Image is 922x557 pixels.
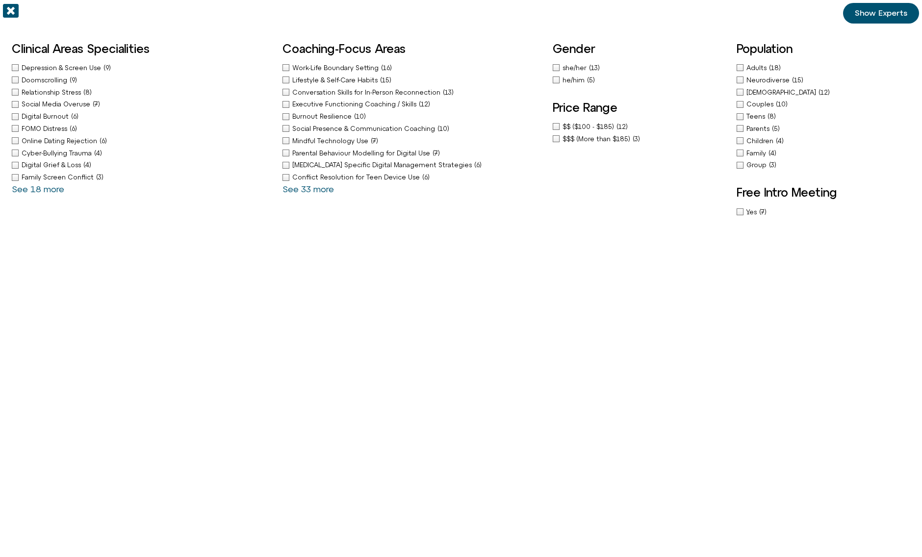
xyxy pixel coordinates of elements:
[380,76,391,84] span: (15)
[96,174,103,181] span: (3)
[292,64,381,72] span: Work-Life Boundary Setting
[843,3,919,24] a: Show Experts
[94,150,102,157] span: (4)
[589,64,600,72] span: (13)
[474,161,482,169] span: (6)
[9,5,25,21] img: N5FCcHC.png
[737,207,910,217] div: Yes(7)
[769,64,781,72] span: (18)
[70,76,77,84] span: (9)
[71,113,78,120] span: (6)
[737,148,910,158] div: Family(4)
[2,213,16,227] img: N5FCcHC.png
[553,122,726,132] div: $$ ($100 - $185)(12)
[22,113,71,120] span: Digital Burnout
[22,161,83,169] span: Digital Grief & Loss
[282,124,543,134] div: Social Presence & Communication Coaching(10)
[563,135,633,143] span: $$$ (More than $185)
[381,64,392,72] span: (16)
[70,125,77,132] span: (6)
[587,76,595,84] span: (5)
[433,150,440,157] span: (7)
[12,111,273,122] div: Digital Burnout(6)
[22,174,96,181] span: Family Screen Conflict
[371,137,378,145] span: (7)
[292,137,371,145] span: Mindful Technology Use
[12,184,64,194] a: See 18 more
[2,173,16,186] img: N5FCcHC.png
[292,101,419,108] span: Executive Functioning Coaching / Skills
[737,63,910,170] div: Population
[12,87,273,98] div: Relationship Stress(8)
[2,281,16,295] img: N5FCcHC.png
[746,137,776,145] span: Children
[282,87,543,98] div: Conversation Skills for In-Person Reconnection(13)
[776,137,784,145] span: (4)
[354,113,366,120] span: (10)
[22,64,103,72] span: Depression & Screen Use
[292,161,474,169] span: [MEDICAL_DATA] Specific Digital Management Strategies
[83,89,92,96] span: (8)
[819,89,830,96] span: (12)
[22,101,93,108] span: Social Media Overuse
[422,174,430,181] span: (6)
[22,137,100,145] span: Online Dating Rejection
[737,42,910,55] h3: Population
[22,125,70,132] span: FOMO Distress
[768,150,776,157] span: (4)
[28,268,175,291] p: That’s a solid step — when does your bedtime start tonight? (e.g. 10:30 pm)
[737,75,910,85] div: Neurodiverse(15)
[282,63,543,73] div: Work-Life Boundary Setting(16)
[12,172,273,182] div: Family Screen Conflict(3)
[12,99,273,109] div: Social Media Overuse(7)
[737,207,910,217] div: Free Intro Meeting
[746,89,819,96] span: [DEMOGRAPHIC_DATA]
[292,76,380,84] span: Lifestyle & Self-Care Habits
[746,64,769,72] span: Adults
[553,63,563,85] div: Gender
[12,136,273,146] div: Online Dating Rejection(6)
[746,125,772,132] span: Parents
[616,123,628,130] span: (12)
[103,64,111,72] span: (9)
[282,111,543,122] div: Burnout Resilience(10)
[553,75,563,85] div: he/him(5)
[737,160,910,170] div: Group(3)
[633,135,640,143] span: (3)
[17,316,152,326] textarea: Message Input
[737,111,910,122] div: Teens(8)
[22,89,83,96] span: Relationship Stress
[737,87,910,98] div: LGBTQ+(12)
[292,150,433,157] span: Parental Behaviour Modelling for Digital Use
[2,2,194,23] button: Expand Header Button
[154,4,171,21] svg: Restart Conversation Button
[776,101,788,108] span: (10)
[83,161,91,169] span: (4)
[12,160,273,170] div: Digital Grief & Loss(4)
[12,148,273,158] div: Cyber-Bullying Trauma(4)
[737,63,910,73] div: Adults(18)
[443,89,454,96] span: (13)
[737,124,910,134] div: Parents(5)
[171,4,188,21] svg: Close Chatbot Button
[553,101,726,114] h3: Price Range
[563,64,589,72] span: she/her
[746,208,759,216] span: Yes
[282,75,543,85] div: Lifestyle & Self-Care Habits(15)
[22,76,70,84] span: Doomscrolling
[2,40,16,54] img: N5FCcHC.png
[746,76,792,84] span: Neurodiverse
[737,186,910,199] h3: Free Intro Meeting
[855,9,907,18] span: Show Experts
[12,63,273,194] div: Clinical Areas Specializations
[282,99,543,109] div: Executive Functioning Coaching / Skills(12)
[437,125,449,132] span: (10)
[100,137,107,145] span: (6)
[28,159,175,182] p: Hey — I’m [DOMAIN_NAME], your balance coach. Thanks for being here.
[759,208,767,216] span: (7)
[168,313,183,329] svg: Voice Input Button
[292,125,437,132] span: Social Presence & Communication Coaching
[563,123,616,130] span: $$ ($100 - $185)
[22,150,94,157] span: Cyber-Bullying Trauma
[28,15,175,50] p: Thanks for sharing — what phone habit would you most like to change right now?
